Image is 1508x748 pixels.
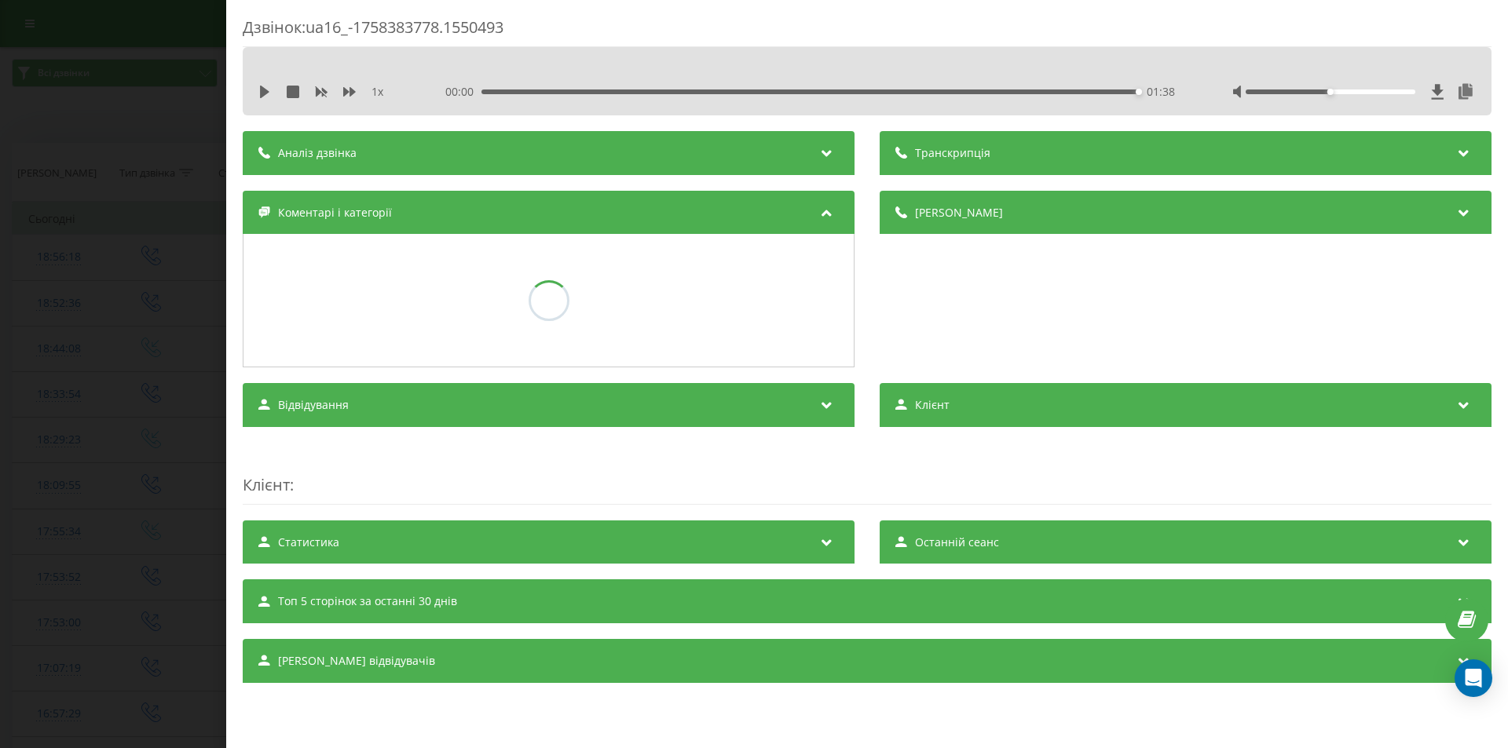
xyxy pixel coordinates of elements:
span: 01:38 [1147,84,1175,100]
span: Топ 5 сторінок за останні 30 днів [278,593,457,609]
span: 1 x [372,84,383,100]
span: Транскрипція [915,145,990,161]
div: Дзвінок : ua16_-1758383778.1550493 [243,16,1492,47]
div: Accessibility label [1136,89,1142,95]
div: Accessibility label [1327,89,1334,95]
span: Відвідування [278,397,349,413]
span: 00:00 [445,84,481,100]
span: Статистика [278,535,339,550]
span: [PERSON_NAME] [915,205,1003,221]
span: Аналіз дзвінка [278,145,357,161]
span: Коментарі і категорії [278,205,392,221]
span: Клієнт [915,397,950,413]
span: Клієнт [243,474,290,495]
span: [PERSON_NAME] відвідувачів [278,653,435,669]
span: Останній сеанс [915,535,999,550]
div: : [243,443,1492,505]
div: Open Intercom Messenger [1455,659,1492,697]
